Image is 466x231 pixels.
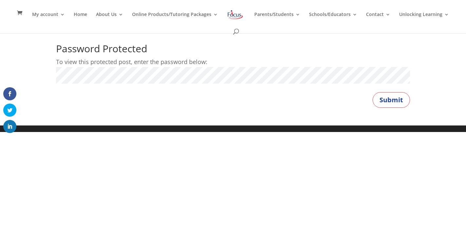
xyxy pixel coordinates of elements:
p: To view this protected post, enter the password below: [56,57,410,67]
h1: Password Protected [56,44,410,57]
a: My account [32,12,65,27]
a: Parents/Students [254,12,300,27]
a: Schools/Educators [309,12,357,27]
a: About Us [96,12,123,27]
a: Unlocking Learning [399,12,449,27]
img: Focus on Learning [227,9,244,21]
a: Contact [366,12,390,27]
button: Submit [373,92,410,108]
a: Online Products/Tutoring Packages [132,12,218,27]
a: Home [74,12,87,27]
